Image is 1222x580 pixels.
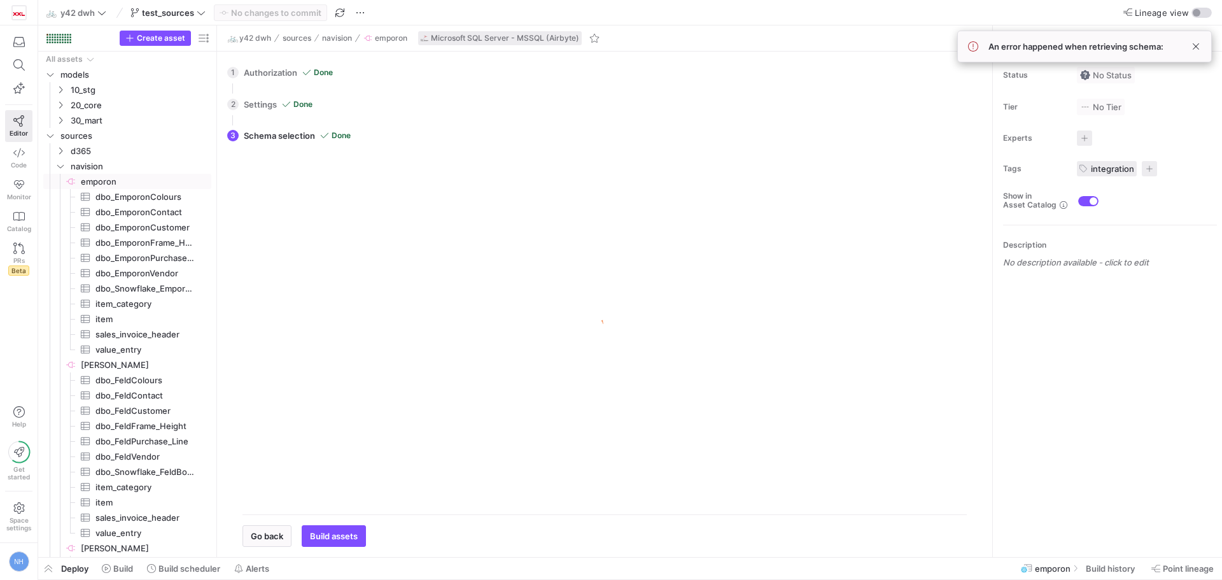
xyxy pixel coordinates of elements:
span: Tier [1003,103,1067,111]
img: logo.gif [595,318,614,337]
button: test_sources [127,4,209,21]
span: item​​​​​​​​​ [95,495,197,510]
a: sales_invoice_header​​​​​​​​​ [43,510,211,525]
div: All assets [46,55,83,64]
span: dbo_EmporonColours​​​​​​​​​ [95,190,197,204]
span: Build scheduler [158,563,220,574]
button: No tierNo Tier [1077,99,1125,115]
button: Build scheduler [141,558,226,579]
span: Deploy [61,563,88,574]
div: Press SPACE to select this row. [43,510,211,525]
span: models [60,67,209,82]
span: value_entry​​​​​​​​​ [95,526,197,541]
span: Status [1003,71,1067,80]
span: Lineage view [1135,8,1189,18]
span: item​​​​​​​​​ [95,312,197,327]
span: Create asset [137,34,185,43]
div: Press SPACE to select this row. [43,418,211,434]
img: https://storage.googleapis.com/y42-prod-data-exchange/images/oGOSqxDdlQtxIPYJfiHrUWhjI5fT83rRj0ID... [13,6,25,19]
span: dbo_EmporonCustomer​​​​​​​​​ [95,220,197,235]
button: Build [96,558,139,579]
div: Press SPACE to select this row. [43,204,211,220]
a: dbo_EmporonColours​​​​​​​​​ [43,189,211,204]
span: Beta [8,265,29,276]
div: Press SPACE to select this row. [43,434,211,449]
span: y42 dwh [60,8,95,18]
a: [PERSON_NAME]​​​​​​​​ [43,357,211,372]
span: Space settings [6,516,31,532]
a: Catalog [5,206,32,237]
span: Build [113,563,133,574]
div: Press SPACE to select this row. [43,449,211,464]
button: 🚲y42 dwh [225,31,274,46]
span: dbo_EmporonFrame_Height​​​​​​​​​ [95,236,197,250]
span: PRs [13,257,25,264]
div: Press SPACE to select this row. [43,372,211,388]
img: undefined [421,34,428,42]
span: Get started [8,465,30,481]
div: Press SPACE to select this row. [43,403,211,418]
div: Press SPACE to select this row. [43,327,211,342]
a: [PERSON_NAME]​​​​​​​​ [43,541,211,556]
span: 🚲 [46,8,55,17]
button: Go back [242,525,291,547]
div: Press SPACE to select this row. [43,281,211,296]
span: Build assets [310,531,358,541]
a: sales_invoice_header​​​​​​​​​ [43,327,211,342]
span: item_category​​​​​​​​​ [95,297,197,311]
span: navision [71,159,209,174]
a: Code [5,142,32,174]
a: item_category​​​​​​​​​ [43,296,211,311]
span: 10_stg [71,83,209,97]
span: Experts [1003,134,1067,143]
span: No Tier [1080,102,1121,112]
div: Press SPACE to select this row. [43,97,211,113]
span: dbo_EmporonPurchase_Line​​​​​​​​​ [95,251,197,265]
span: Catalog [7,225,31,232]
div: Press SPACE to select this row. [43,495,211,510]
div: Press SPACE to select this row. [43,143,211,159]
span: Microsoft SQL Server - MSSQL (Airbyte) [431,34,579,43]
span: 🚲 [228,34,237,43]
span: dbo_FeldPurchase_Line​​​​​​​​​ [95,434,197,449]
a: dbo_FeldContact​​​​​​​​​ [43,388,211,403]
a: dbo_EmporonContact​​​​​​​​​ [43,204,211,220]
span: y42 dwh [239,34,271,43]
a: dbo_FeldFrame_Height​​​​​​​​​ [43,418,211,434]
span: sales_invoice_header​​​​​​​​​ [95,327,197,342]
span: item_category​​​​​​​​​ [95,480,197,495]
span: dbo_FeldColours​​​​​​​​​ [95,373,197,388]
span: No Status [1080,70,1132,80]
div: Press SPACE to select this row. [43,265,211,281]
span: value_entry​​​​​​​​​ [95,343,197,357]
img: No tier [1080,102,1090,112]
div: Press SPACE to select this row. [43,388,211,403]
div: Press SPACE to select this row. [43,235,211,250]
span: [PERSON_NAME]​​​​​​​​ [81,541,209,556]
a: dbo_EmporonCustomer​​​​​​​​​ [43,220,211,235]
span: emporon [375,34,407,43]
button: sources [279,31,314,46]
a: Editor [5,110,32,142]
button: Build history [1080,558,1143,579]
a: dbo_FeldVendor​​​​​​​​​ [43,449,211,464]
div: Press SPACE to select this row. [43,357,211,372]
button: NH [5,548,32,575]
span: d365 [71,144,209,159]
a: Spacesettings [5,497,32,537]
span: integration [1091,164,1134,174]
span: Editor [10,129,28,137]
span: emporon​​​​​​​​ [81,174,209,189]
div: Press SPACE to select this row. [43,296,211,311]
button: Alerts [228,558,275,579]
div: Press SPACE to select this row. [43,82,211,97]
div: Press SPACE to select this row. [43,52,211,67]
a: dbo_FeldColours​​​​​​​​​ [43,372,211,388]
a: dbo_Snowflake_EmporonBonzeile​​​​​​​​​ [43,281,211,296]
div: Press SPACE to select this row. [43,479,211,495]
span: navision [322,34,352,43]
div: Press SPACE to select this row. [43,128,211,143]
span: Tags [1003,164,1067,173]
span: Show in Asset Catalog [1003,192,1057,209]
div: Press SPACE to select this row. [43,541,211,556]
